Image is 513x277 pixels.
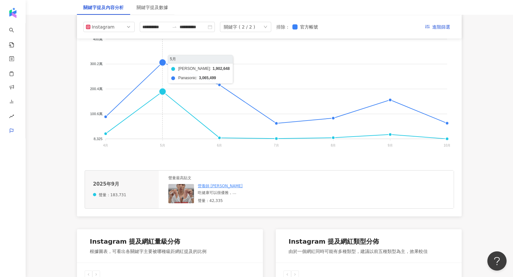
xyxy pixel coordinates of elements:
[198,198,294,204] div: 聲量：42,335
[93,181,119,187] div: 2025年9月
[264,25,267,29] span: down
[168,175,294,181] div: 聲量最高貼文
[331,144,336,147] tspan: 8月
[198,184,243,188] a: 營養師 [PERSON_NAME]
[487,251,507,271] iframe: Help Scout Beacon - Open
[276,23,290,30] label: 排除 ：
[93,37,102,41] tspan: 400萬
[217,144,222,147] tspan: 6月
[9,23,22,48] a: search
[94,137,103,141] tspan: 8,325
[92,22,113,32] div: Instagram
[289,248,428,255] div: 由於一個網紅同時可能有多種類型，建議以前五種類型為主，效果較佳
[93,192,126,198] div: 聲量：183,731
[160,144,165,147] tspan: 5月
[274,144,279,147] tspan: 7月
[172,24,177,29] span: swap-right
[103,144,108,147] tspan: 4月
[172,24,177,29] span: to
[289,237,379,246] div: Instagram 提及網紅類型分佈
[9,110,14,124] span: rise
[444,144,450,147] tspan: 10月
[432,22,450,32] span: 進階篩選
[168,184,194,203] img: post-image
[90,62,103,66] tspan: 300.2萬
[198,190,294,196] div: 吃健康可以很優雅， 但洗碗真的會把人體力榨乾💀 高溫殺菌＋自動開門風乾，讓你能全部交給洗碗機，自己享受美食去。 我推薦的洗碗機 👉 @electroluxtaiwan 加入伊萊克斯 LINE 會...
[388,144,393,147] tspan: 9月
[8,8,18,18] img: logo icon
[137,4,168,11] div: 關鍵字提及數據
[90,112,103,116] tspan: 100.6萬
[224,22,255,32] div: 關鍵字 ( 2 / 2 )
[90,87,103,91] tspan: 200.4萬
[298,23,321,30] span: 官方帳號
[90,248,206,255] div: 根據圖表，可看出各關鍵字主要被哪種級距網紅提及的比例
[420,22,455,32] button: 進階篩選
[90,237,180,246] div: Instagram 提及網紅量級分佈
[83,4,124,11] div: 關鍵字提及內容分析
